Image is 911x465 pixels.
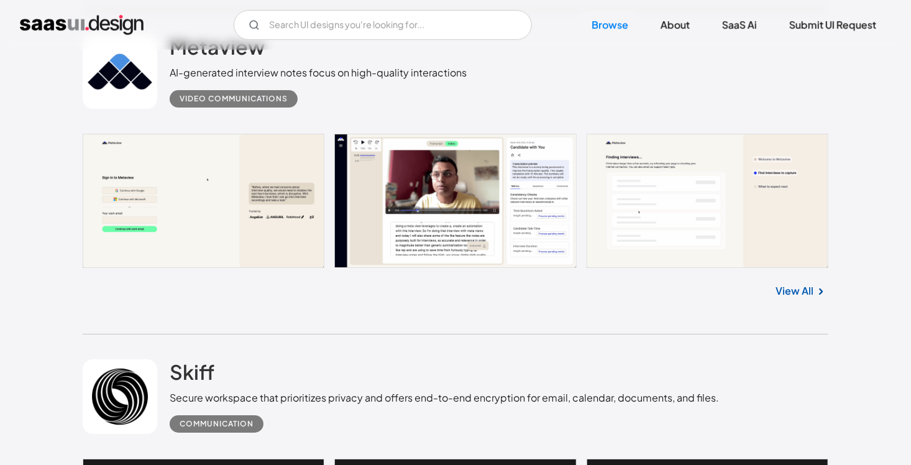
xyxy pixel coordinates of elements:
[707,11,772,39] a: SaaS Ai
[577,11,643,39] a: Browse
[646,11,705,39] a: About
[234,10,532,40] input: Search UI designs you're looking for...
[170,359,214,390] a: Skiff
[774,11,891,39] a: Submit UI Request
[20,15,144,35] a: home
[170,65,467,80] div: AI-generated interview notes focus on high-quality interactions
[170,34,265,65] a: Metaview
[170,359,214,384] h2: Skiff
[776,283,813,298] a: View All
[170,390,719,405] div: Secure workspace that prioritizes privacy and offers end-to-end encryption for email, calendar, d...
[234,10,532,40] form: Email Form
[180,91,288,106] div: Video Communications
[180,417,254,431] div: Communication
